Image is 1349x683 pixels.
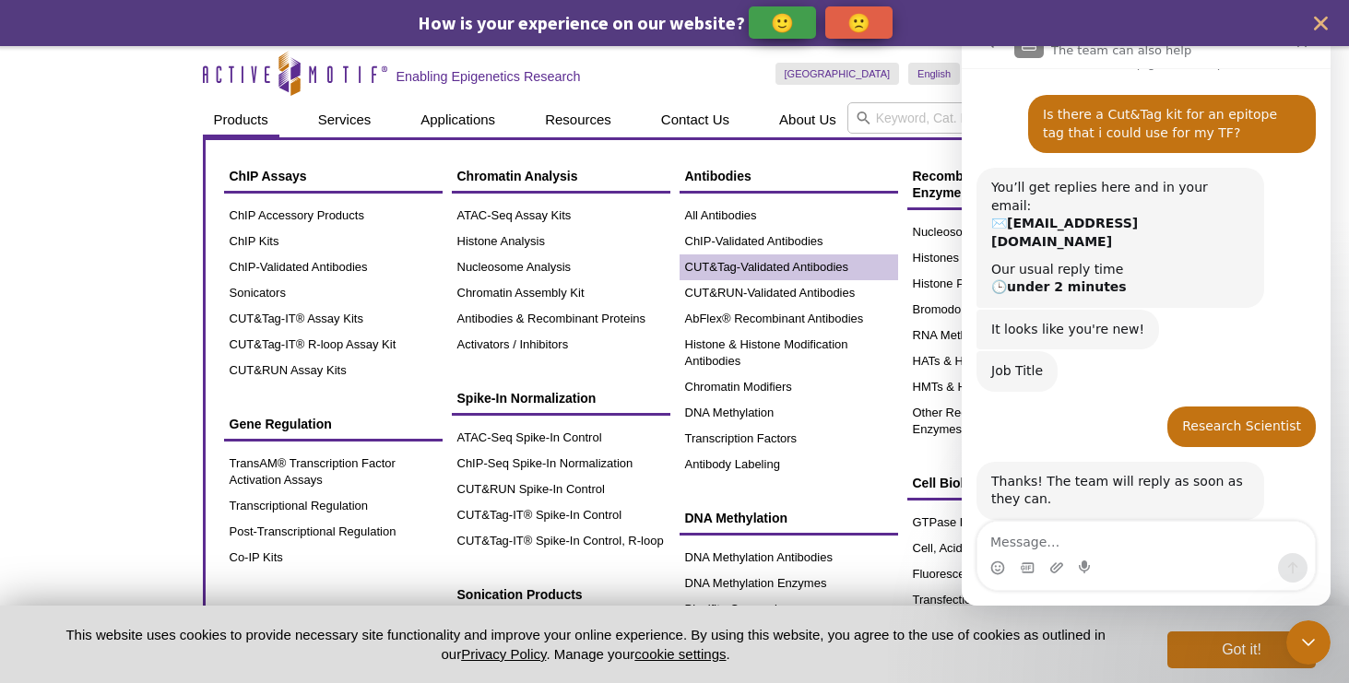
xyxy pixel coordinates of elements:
[685,169,751,183] span: Antibodies
[307,102,383,137] a: Services
[452,451,670,477] a: ChIP-Seq Spike-In Normalization
[680,254,898,280] a: CUT&Tag-Validated Antibodies
[907,271,1126,297] a: Histone Peptides
[224,254,443,280] a: ChIP-Validated Antibodies
[907,587,1126,613] a: Transfection & Expression
[224,229,443,254] a: ChIP Kits
[907,348,1126,374] a: HATs & HDACs
[907,465,1126,500] a: Cell Biology
[913,476,988,490] span: Cell Biology
[461,646,546,662] a: Privacy Policy
[457,169,578,183] span: Chromatin Analysis
[907,219,1126,245] a: Nucleosomes
[452,280,670,306] a: Chromatin Assembly Kit
[224,451,443,493] a: TransAM® Transcription Factor Activation Assays
[775,63,900,85] a: [GEOGRAPHIC_DATA]
[907,510,1126,536] a: GTPase Products: KRAS, NRAS, RAS
[1167,631,1315,668] button: Got it!
[230,169,307,183] span: ChIP Assays
[907,245,1126,271] a: Histones and Modified Histones
[224,519,443,545] a: Post-Transcriptional Regulation
[534,102,622,137] a: Resources
[452,159,670,194] a: Chromatin Analysis
[452,477,670,502] a: CUT&RUN Spike-In Control
[680,374,898,400] a: Chromatin Modifiers
[680,596,898,622] a: Bisulfite Conversion
[907,400,1126,442] a: Other Recombinant Proteins & Enzymes
[224,332,443,358] a: CUT&Tag-IT® R-loop Assay Kit
[680,400,898,426] a: DNA Methylation
[680,229,898,254] a: ChIP-Validated Antibodies
[452,332,670,358] a: Activators / Inhibitors
[907,536,1126,561] a: Cell, Acid, & Tissue Extracts
[650,102,740,137] a: Contact Us
[907,374,1126,400] a: HMTs & HDMs
[680,306,898,332] a: AbFlex® Recombinant Antibodies
[224,306,443,332] a: CUT&Tag-IT® Assay Kits
[452,381,670,416] a: Spike-In Normalization
[452,203,670,229] a: ATAC-Seq Assay Kits
[452,528,670,554] a: CUT&Tag-IT® Spike-In Control, R-loop
[847,11,870,34] p: 🙁
[230,604,351,618] span: Sample Preparation
[907,159,1126,210] a: Recombinant Proteins & Enzymes
[680,545,898,571] a: DNA Methylation Antibodies
[907,297,1126,323] a: Bromodomains
[224,493,443,519] a: Transcriptional Regulation
[452,425,670,451] a: ATAC-Seq Spike-In Control
[680,571,898,596] a: DNA Methylation Enzymes
[457,391,597,406] span: Spike-In Normalization
[907,323,1126,348] a: RNA Methylation Enzymes
[457,587,583,602] span: Sonication Products
[409,102,506,137] a: Applications
[908,63,960,85] a: English
[680,452,898,477] a: Antibody Labeling
[1286,620,1331,665] iframe: Intercom live chat
[203,102,279,137] a: Products
[680,500,898,536] a: DNA Methylation
[680,280,898,306] a: CUT&RUN-Validated Antibodies
[224,594,443,629] a: Sample Preparation
[847,102,1147,134] input: Keyword, Cat. No.
[418,11,745,34] span: How is your experience on our website?
[224,406,443,442] a: Gene Regulation
[771,11,794,34] p: 🙂
[452,229,670,254] a: Histone Analysis
[1309,12,1332,35] button: close
[396,68,581,85] h2: Enabling Epigenetics Research
[907,561,1126,587] a: Fluorescence
[452,254,670,280] a: Nucleosome Analysis
[913,169,1063,200] span: Recombinant Proteins & Enzymes
[452,577,670,612] a: Sonication Products
[224,545,443,571] a: Co-IP Kits
[224,280,443,306] a: Sonicators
